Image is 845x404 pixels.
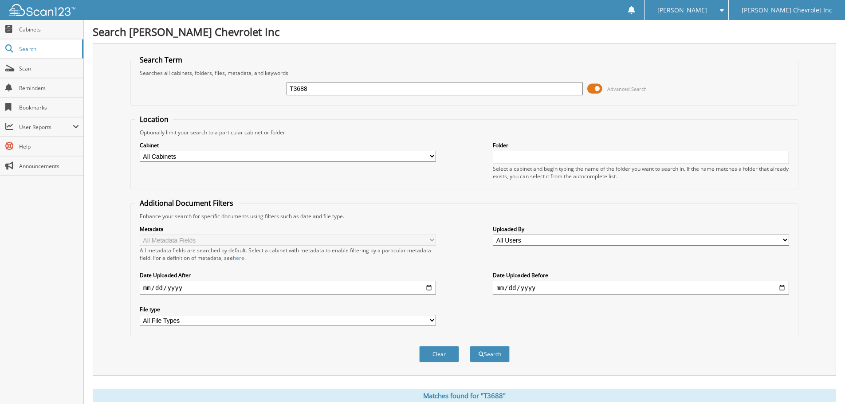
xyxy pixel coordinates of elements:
[140,225,436,233] label: Metadata
[135,129,794,136] div: Optionally limit your search to a particular cabinet or folder
[135,114,173,124] legend: Location
[493,225,789,233] label: Uploaded By
[135,55,187,65] legend: Search Term
[19,45,78,53] span: Search
[135,198,238,208] legend: Additional Document Filters
[493,141,789,149] label: Folder
[657,8,707,13] span: [PERSON_NAME]
[493,271,789,279] label: Date Uploaded Before
[19,26,79,33] span: Cabinets
[19,162,79,170] span: Announcements
[19,143,79,150] span: Help
[140,281,436,295] input: start
[9,4,75,16] img: scan123-logo-white.svg
[93,389,836,402] div: Matches found for "T3688"
[140,306,436,313] label: File type
[493,281,789,295] input: end
[19,123,73,131] span: User Reports
[419,346,459,362] button: Clear
[19,84,79,92] span: Reminders
[607,86,647,92] span: Advanced Search
[19,65,79,72] span: Scan
[135,69,794,77] div: Searches all cabinets, folders, files, metadata, and keywords
[470,346,510,362] button: Search
[19,104,79,111] span: Bookmarks
[742,8,832,13] span: [PERSON_NAME] Chevrolet Inc
[493,165,789,180] div: Select a cabinet and begin typing the name of the folder you want to search in. If the name match...
[135,212,794,220] div: Enhance your search for specific documents using filters such as date and file type.
[93,24,836,39] h1: Search [PERSON_NAME] Chevrolet Inc
[140,247,436,262] div: All metadata fields are searched by default. Select a cabinet with metadata to enable filtering b...
[140,271,436,279] label: Date Uploaded After
[140,141,436,149] label: Cabinet
[233,254,244,262] a: here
